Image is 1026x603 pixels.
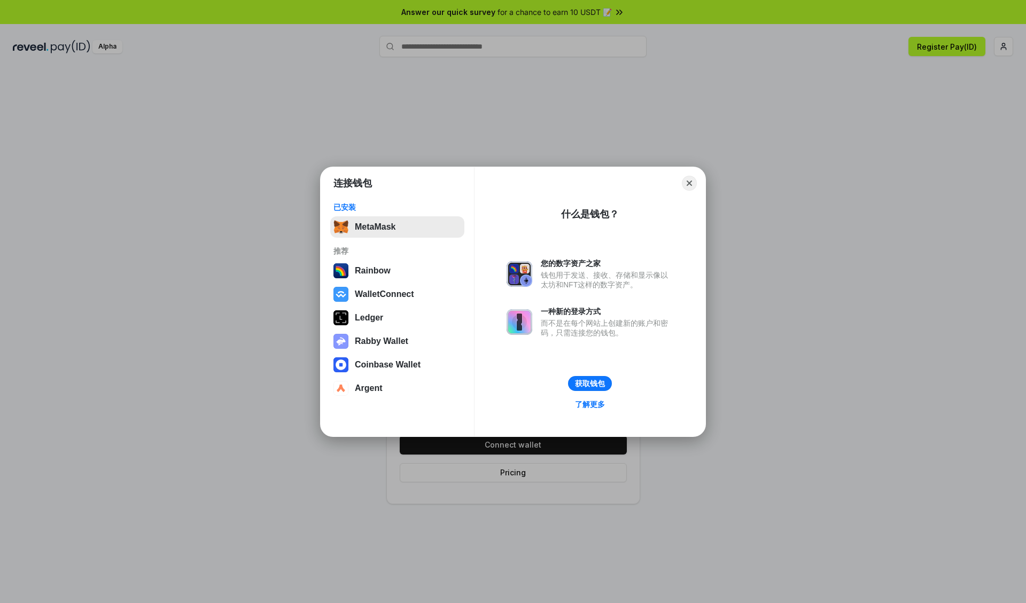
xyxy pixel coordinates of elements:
[330,378,464,399] button: Argent
[333,177,372,190] h1: 连接钱包
[333,202,461,212] div: 已安装
[333,357,348,372] img: svg+xml,%3Csvg%20width%3D%2228%22%20height%3D%2228%22%20viewBox%3D%220%200%2028%2028%22%20fill%3D...
[541,270,673,289] div: 钱包用于发送、接收、存储和显示像以太坊和NFT这样的数字资产。
[330,284,464,305] button: WalletConnect
[575,379,605,388] div: 获取钱包
[355,313,383,323] div: Ledger
[333,334,348,349] img: svg+xml,%3Csvg%20xmlns%3D%22http%3A%2F%2Fwww.w3.org%2F2000%2Fsvg%22%20fill%3D%22none%22%20viewBox...
[575,400,605,409] div: 了解更多
[507,309,532,335] img: svg+xml,%3Csvg%20xmlns%3D%22http%3A%2F%2Fwww.w3.org%2F2000%2Fsvg%22%20fill%3D%22none%22%20viewBox...
[682,176,697,191] button: Close
[561,208,619,221] div: 什么是钱包？
[355,336,408,346] div: Rabby Wallet
[541,318,673,338] div: 而不是在每个网站上创建新的账户和密码，只需连接您的钱包。
[355,360,421,370] div: Coinbase Wallet
[333,263,348,278] img: svg+xml,%3Csvg%20width%3D%22120%22%20height%3D%22120%22%20viewBox%3D%220%200%20120%20120%22%20fil...
[333,220,348,234] img: svg+xml,%3Csvg%20fill%3D%22none%22%20height%3D%2233%22%20viewBox%3D%220%200%2035%2033%22%20width%...
[355,222,395,232] div: MetaMask
[330,216,464,238] button: MetaMask
[355,289,414,299] div: WalletConnect
[330,354,464,375] button: Coinbase Wallet
[541,259,673,268] div: 您的数字资产之家
[333,381,348,396] img: svg+xml,%3Csvg%20width%3D%2228%22%20height%3D%2228%22%20viewBox%3D%220%200%2028%2028%22%20fill%3D...
[333,310,348,325] img: svg+xml,%3Csvg%20xmlns%3D%22http%3A%2F%2Fwww.w3.org%2F2000%2Fsvg%22%20width%3D%2228%22%20height%3...
[330,260,464,281] button: Rainbow
[569,397,611,411] a: 了解更多
[330,331,464,352] button: Rabby Wallet
[333,287,348,302] img: svg+xml,%3Csvg%20width%3D%2228%22%20height%3D%2228%22%20viewBox%3D%220%200%2028%2028%22%20fill%3D...
[568,376,612,391] button: 获取钱包
[355,266,391,276] div: Rainbow
[330,307,464,328] button: Ledger
[541,307,673,316] div: 一种新的登录方式
[355,383,383,393] div: Argent
[333,246,461,256] div: 推荐
[507,261,532,287] img: svg+xml,%3Csvg%20xmlns%3D%22http%3A%2F%2Fwww.w3.org%2F2000%2Fsvg%22%20fill%3D%22none%22%20viewBox...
